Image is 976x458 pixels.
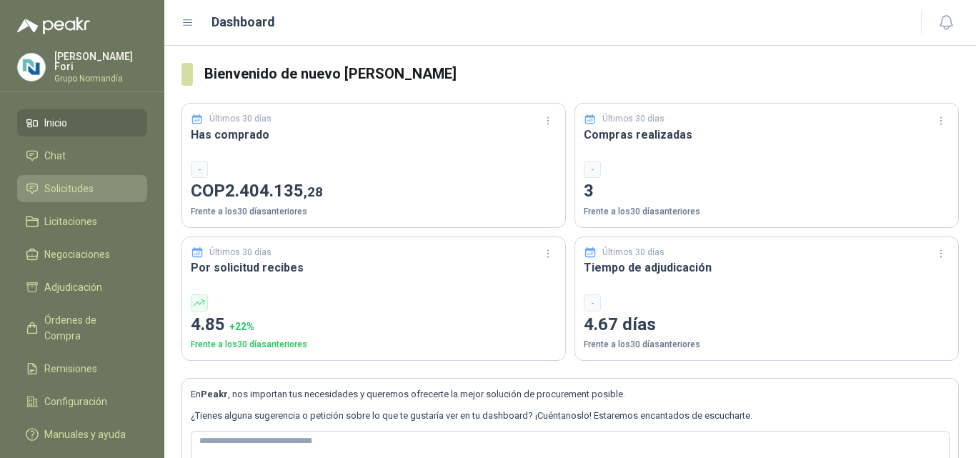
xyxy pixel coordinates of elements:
[191,259,557,277] h3: Por solicitud recibes
[191,387,950,402] p: En , nos importan tus necesidades y queremos ofrecerte la mejor solución de procurement posible.
[17,307,147,349] a: Órdenes de Compra
[44,247,110,262] span: Negociaciones
[191,178,557,205] p: COP
[191,161,208,178] div: -
[17,175,147,202] a: Solicitudes
[44,361,97,377] span: Remisiones
[204,63,959,85] h3: Bienvenido de nuevo [PERSON_NAME]
[191,126,557,144] h3: Has comprado
[17,355,147,382] a: Remisiones
[44,312,134,344] span: Órdenes de Compra
[44,214,97,229] span: Licitaciones
[584,259,950,277] h3: Tiempo de adjudicación
[17,208,147,235] a: Licitaciones
[584,338,950,352] p: Frente a los 30 días anteriores
[584,178,950,205] p: 3
[18,54,45,81] img: Company Logo
[44,115,67,131] span: Inicio
[17,388,147,415] a: Configuración
[584,126,950,144] h3: Compras realizadas
[54,51,147,71] p: [PERSON_NAME] Fori
[17,274,147,301] a: Adjudicación
[44,427,126,442] span: Manuales y ayuda
[229,321,254,332] span: + 22 %
[201,389,228,399] b: Peakr
[44,279,102,295] span: Adjudicación
[44,148,66,164] span: Chat
[602,246,664,259] p: Últimos 30 días
[304,184,323,200] span: ,28
[602,112,664,126] p: Últimos 30 días
[209,112,272,126] p: Últimos 30 días
[54,74,147,83] p: Grupo Normandía
[44,394,107,409] span: Configuración
[209,246,272,259] p: Últimos 30 días
[191,409,950,423] p: ¿Tienes alguna sugerencia o petición sobre lo que te gustaría ver en tu dashboard? ¡Cuéntanoslo! ...
[191,312,557,339] p: 4.85
[191,338,557,352] p: Frente a los 30 días anteriores
[191,205,557,219] p: Frente a los 30 días anteriores
[17,17,90,34] img: Logo peakr
[584,161,601,178] div: -
[44,181,94,196] span: Solicitudes
[17,421,147,448] a: Manuales y ayuda
[225,181,323,201] span: 2.404.135
[17,109,147,136] a: Inicio
[584,294,601,312] div: -
[17,241,147,268] a: Negociaciones
[584,205,950,219] p: Frente a los 30 días anteriores
[211,12,275,32] h1: Dashboard
[17,142,147,169] a: Chat
[584,312,950,339] p: 4.67 días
